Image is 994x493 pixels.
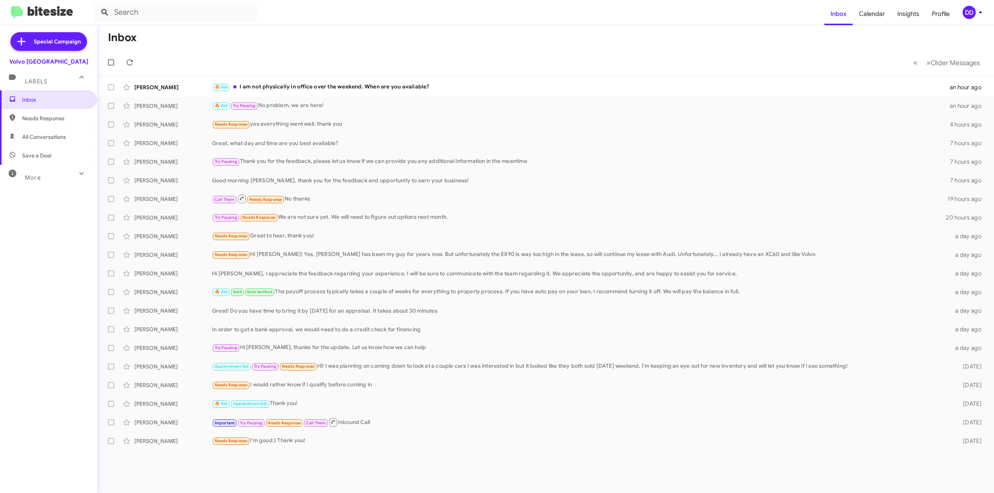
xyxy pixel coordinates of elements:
[134,344,212,352] div: [PERSON_NAME]
[215,85,228,90] span: 🔥 Hot
[233,103,255,108] span: Try Pausing
[134,325,212,333] div: [PERSON_NAME]
[946,214,988,221] div: 20 hours ago
[948,176,988,184] div: 7 hours ago
[948,307,988,315] div: a day ago
[212,250,948,259] div: Hi [PERSON_NAME]! Yes, [PERSON_NAME] has been my guy for years now. But unfortunately the EX90 is...
[212,325,948,333] div: In order to get a bank approval, we would need to do a credit check for financing
[215,289,228,294] span: 🔥 Hot
[926,3,956,25] span: Profile
[948,121,988,128] div: 4 hours ago
[956,6,985,19] button: DD
[948,232,988,240] div: a day ago
[215,252,248,257] span: Needs Response
[215,438,248,443] span: Needs Response
[215,345,237,350] span: Try Pausing
[247,289,273,294] span: Sold Verified
[212,307,948,315] div: Great! Do you have time to bring it by [DATE] for an appraisal. It takes about 30 minutes
[134,195,212,203] div: [PERSON_NAME]
[22,114,88,122] span: Needs Response
[134,102,212,110] div: [PERSON_NAME]
[134,437,212,445] div: [PERSON_NAME]
[22,133,66,141] span: All Conversations
[134,419,212,426] div: [PERSON_NAME]
[134,270,212,277] div: [PERSON_NAME]
[215,234,248,239] span: Needs Response
[948,288,988,296] div: a day ago
[134,288,212,296] div: [PERSON_NAME]
[931,59,980,67] span: Older Messages
[34,38,81,45] span: Special Campaign
[909,55,922,71] button: Previous
[212,213,946,222] div: We are not sure yet. We will need to figure out options next month.
[233,289,242,294] span: Sold
[268,420,301,426] span: Needs Response
[10,32,87,51] a: Special Campaign
[948,158,988,166] div: 7 hours ago
[948,344,988,352] div: a day ago
[134,251,212,259] div: [PERSON_NAME]
[948,102,988,110] div: an hour ago
[948,400,988,408] div: [DATE]
[134,232,212,240] div: [PERSON_NAME]
[212,343,948,352] div: Hi [PERSON_NAME], thanks for the update. Let us know how we can help
[853,3,891,25] a: Calendar
[948,437,988,445] div: [DATE]
[134,307,212,315] div: [PERSON_NAME]
[9,58,88,66] div: Volvo [GEOGRAPHIC_DATA]
[948,270,988,277] div: a day ago
[212,232,948,240] div: Great to hear, thank you!
[212,270,948,277] div: Hi [PERSON_NAME], I appreciate the feedback regarding your experience. I will be sure to communic...
[948,83,988,91] div: an hour ago
[134,363,212,370] div: [PERSON_NAME]
[948,381,988,389] div: [DATE]
[215,159,237,164] span: Try Pausing
[212,417,948,427] div: Inbound Call
[891,3,926,25] a: Insights
[240,420,262,426] span: Try Pausing
[212,287,948,296] div: The payoff process typically takes a couple of weeks for everything to properly process. If you h...
[947,195,988,203] div: 19 hours ago
[948,251,988,259] div: a day ago
[233,401,267,406] span: Appointment Set
[134,214,212,221] div: [PERSON_NAME]
[215,197,235,202] span: Call Them
[282,364,315,369] span: Needs Response
[25,78,47,85] span: Labels
[212,194,947,204] div: No thanks
[215,103,228,108] span: 🔥 Hot
[948,325,988,333] div: a day ago
[909,55,985,71] nav: Page navigation example
[948,139,988,147] div: 7 hours ago
[25,174,41,181] span: More
[22,152,51,159] span: Save a Deal
[212,362,948,371] div: Hi! I was planning on coming down to look at a couple cars I was interested in but it looked like...
[212,120,948,129] div: yes everything went well, thank you
[212,399,948,408] div: Thank you!
[108,31,137,44] h1: Inbox
[134,158,212,166] div: [PERSON_NAME]
[922,55,985,71] button: Next
[134,381,212,389] div: [PERSON_NAME]
[134,176,212,184] div: [PERSON_NAME]
[254,364,276,369] span: Try Pausing
[134,400,212,408] div: [PERSON_NAME]
[94,3,257,22] input: Search
[215,122,248,127] span: Needs Response
[212,157,948,166] div: Thank you for the feedback, please let us know if we can provide you any additional information i...
[215,382,248,387] span: Needs Response
[948,419,988,426] div: [DATE]
[824,3,853,25] span: Inbox
[215,364,249,369] span: Appointment Set
[134,139,212,147] div: [PERSON_NAME]
[948,363,988,370] div: [DATE]
[134,121,212,128] div: [PERSON_NAME]
[249,197,282,202] span: Needs Response
[215,420,235,426] span: Important
[242,215,275,220] span: Needs Response
[212,139,948,147] div: Great, what day and time are you best available?
[22,96,88,104] span: Inbox
[212,436,948,445] div: I'm good:) Thank you!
